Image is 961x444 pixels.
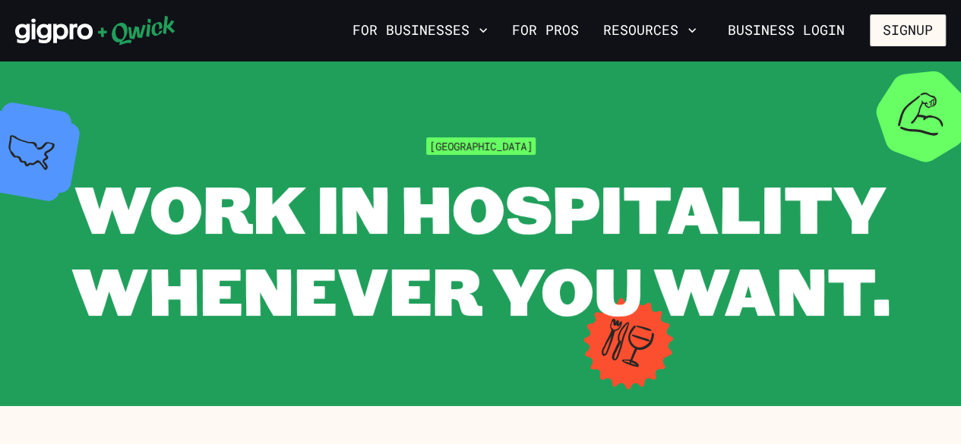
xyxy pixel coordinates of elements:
[346,17,494,43] button: For Businesses
[506,17,585,43] a: For Pros
[426,137,536,155] span: [GEOGRAPHIC_DATA]
[597,17,703,43] button: Resources
[71,164,890,333] span: WORK IN HOSPITALITY WHENEVER YOU WANT.
[870,14,946,46] button: Signup
[715,14,858,46] a: Business Login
